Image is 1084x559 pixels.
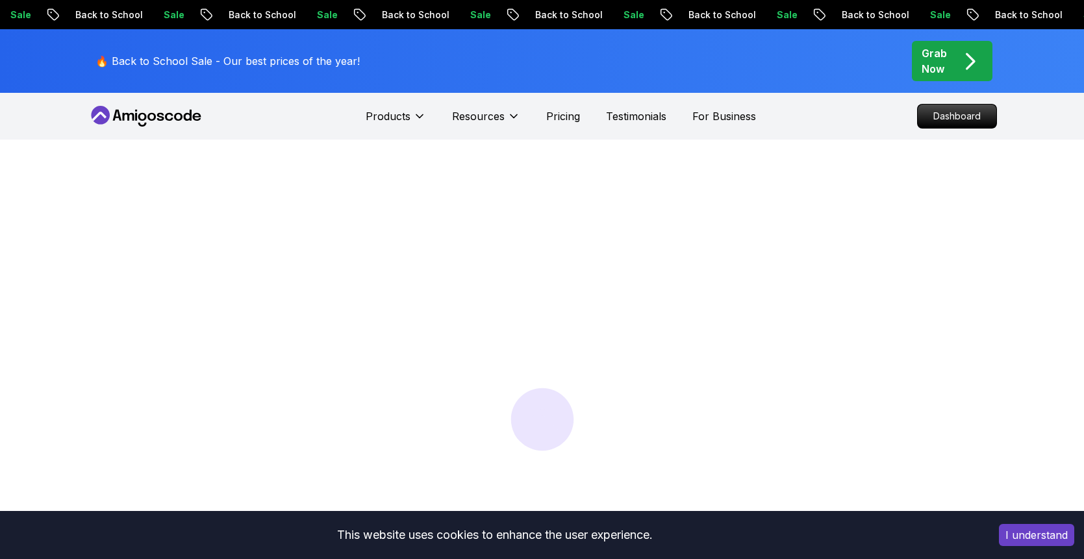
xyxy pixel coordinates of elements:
p: Back to School [371,8,459,21]
p: Grab Now [922,45,947,77]
p: Sale [459,8,501,21]
p: Back to School [677,8,766,21]
button: Accept cookies [999,524,1074,546]
p: Resources [452,108,505,124]
a: Pricing [546,108,580,124]
p: Sale [919,8,961,21]
p: 🔥 Back to School Sale - Our best prices of the year! [95,53,360,69]
p: Back to School [831,8,919,21]
p: Back to School [984,8,1072,21]
p: Products [366,108,410,124]
div: This website uses cookies to enhance the user experience. [10,521,979,549]
p: Back to School [218,8,306,21]
a: Testimonials [606,108,666,124]
button: Resources [452,108,520,134]
p: Sale [612,8,654,21]
p: Dashboard [918,105,996,128]
a: For Business [692,108,756,124]
p: Sale [306,8,347,21]
button: Products [366,108,426,134]
p: Back to School [524,8,612,21]
p: Sale [766,8,807,21]
p: Sale [153,8,194,21]
a: Dashboard [917,104,997,129]
p: Back to School [64,8,153,21]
